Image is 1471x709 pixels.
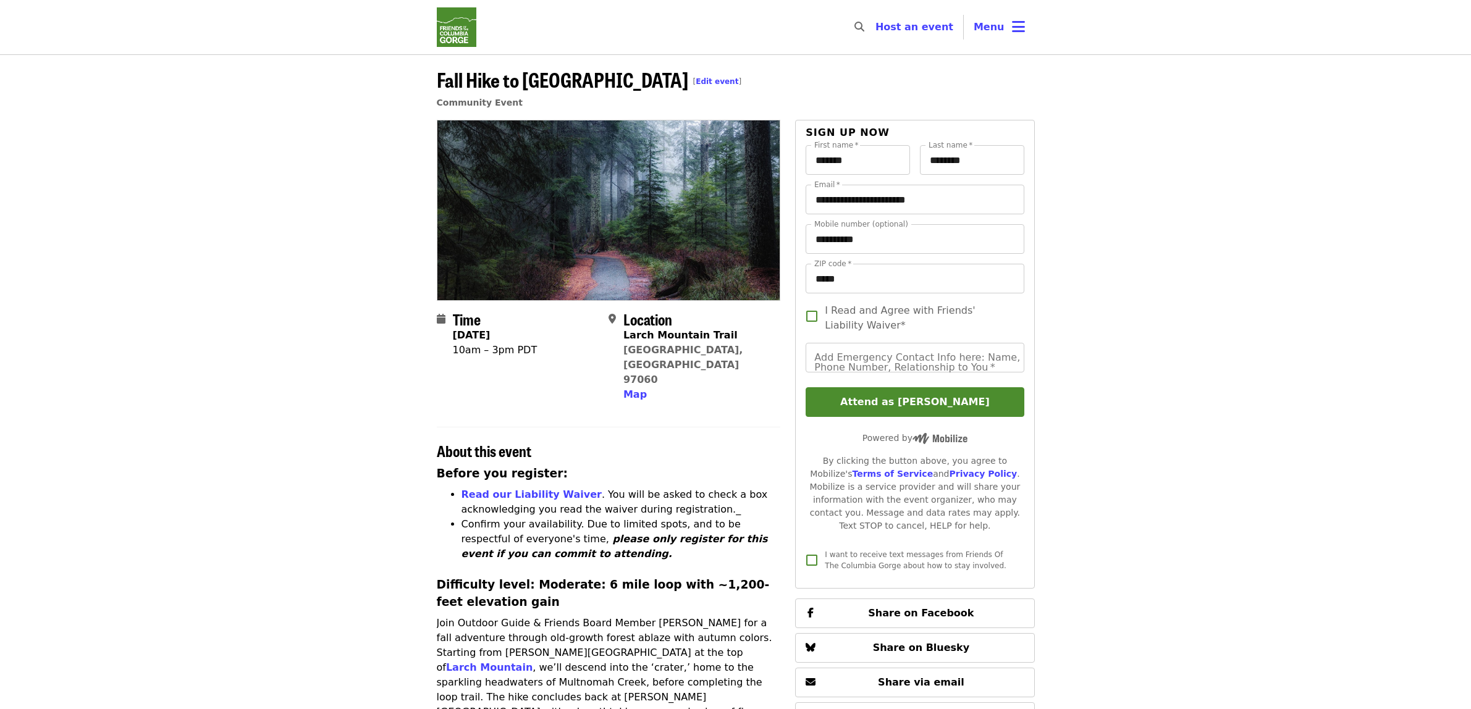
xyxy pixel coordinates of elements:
[814,141,859,149] label: First name
[453,329,491,341] strong: [DATE]
[913,433,967,444] img: Powered by Mobilize
[806,145,910,175] input: First name
[623,388,647,400] span: Map
[462,533,768,560] em: please only register for this event if you can commit to attending.
[623,344,743,385] a: [GEOGRAPHIC_DATA], [GEOGRAPHIC_DATA] 97060
[872,12,882,42] input: Search
[949,469,1017,479] a: Privacy Policy
[825,303,1014,333] span: I Read and Agree with Friends' Liability Waiver*
[446,661,533,673] a: Larch Mountain
[806,185,1024,214] input: Email
[806,387,1024,417] button: Attend as [PERSON_NAME]
[1012,18,1025,36] i: bars icon
[875,21,953,33] a: Host an event
[696,77,738,86] a: Edit event
[806,343,1024,372] input: Add Emergency Contact Info here: Name, Phone Number, Relationship to You
[462,489,602,500] a: Read our Liability Waiver
[814,181,840,188] label: Email
[609,313,616,325] i: map-marker-alt icon
[795,598,1034,628] button: Share on Facebook
[795,668,1034,697] button: Share via email
[868,607,974,619] span: Share on Facebook
[862,433,967,443] span: Powered by
[920,145,1024,175] input: Last name
[929,141,972,149] label: Last name
[437,313,445,325] i: calendar icon
[806,264,1024,293] input: ZIP code
[437,7,476,47] img: Friends Of The Columbia Gorge - Home
[437,465,781,482] h3: Before you register:
[623,308,672,330] span: Location
[437,576,781,611] h3: Difficulty level: Moderate: 6 mile loop with ~1,200-feet elevation gain
[693,77,742,86] span: [ ]
[623,387,647,402] button: Map
[854,21,864,33] i: search icon
[964,12,1035,42] button: Toggle account menu
[806,455,1024,532] div: By clicking the button above, you agree to Mobilize's and . Mobilize is a service provider and wi...
[795,633,1034,663] button: Share on Bluesky
[437,440,531,461] span: About this event
[437,120,780,300] img: Fall Hike to Larch Mountain Crater organized by Friends Of The Columbia Gorge
[806,224,1024,254] input: Mobile number (optional)
[873,642,970,653] span: Share on Bluesky
[814,260,851,267] label: ZIP code
[974,21,1005,33] span: Menu
[878,676,964,688] span: Share via email
[453,308,481,330] span: Time
[453,343,537,358] div: 10am – 3pm PDT
[814,220,908,228] label: Mobile number (optional)
[806,127,890,138] span: Sign up now
[462,517,781,561] p: Confirm your availability. Due to limited spots, and to be respectful of everyone's time,
[437,65,742,94] span: Fall Hike to [GEOGRAPHIC_DATA]
[437,98,523,107] a: Community Event
[852,469,933,479] a: Terms of Service
[623,329,738,341] strong: Larch Mountain Trail
[825,550,1006,570] span: I want to receive text messages from Friends Of The Columbia Gorge about how to stay involved.
[462,487,781,517] p: . You will be asked to check a box acknowledging you read the waiver during registration._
